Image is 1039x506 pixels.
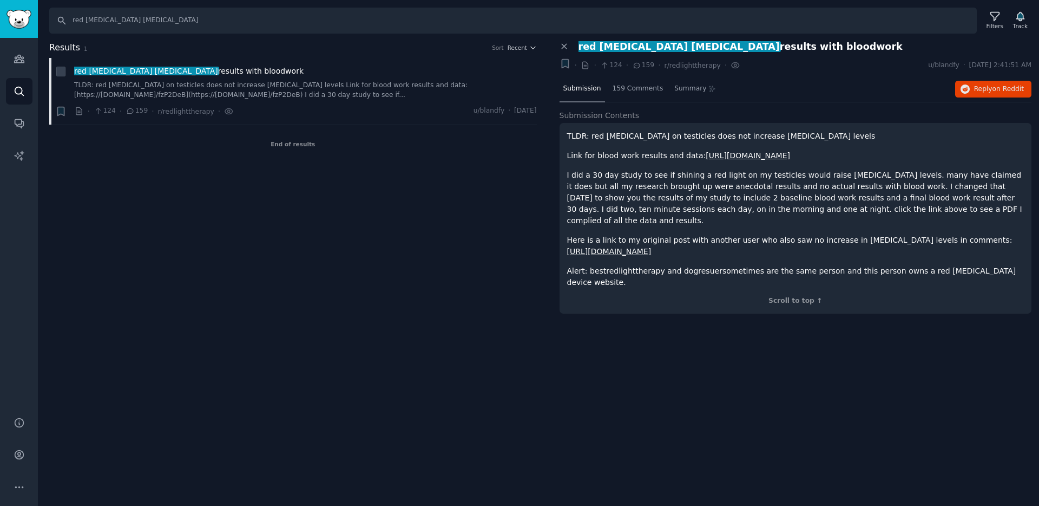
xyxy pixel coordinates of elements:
[508,44,527,51] span: Recent
[1009,9,1031,32] button: Track
[560,110,640,121] span: Submission Contents
[963,61,965,70] span: ·
[73,67,219,75] span: red [MEDICAL_DATA] [MEDICAL_DATA]
[955,81,1031,98] button: Replyon Reddit
[600,61,622,70] span: 124
[49,8,977,34] input: Search Keyword
[474,106,504,116] span: u/blandfy
[492,44,504,51] div: Sort
[578,41,903,53] span: results with bloodwork
[665,62,721,69] span: r/redlighttherapy
[508,106,510,116] span: ·
[158,108,214,115] span: r/redlighttherapy
[613,84,663,94] span: 159 Comments
[567,235,1024,257] p: Here is a link to my original post with another user who also saw no increase in [MEDICAL_DATA] l...
[567,150,1024,161] p: Link for blood work results and data:
[74,81,537,100] a: TLDR: red [MEDICAL_DATA] on testicles does not increase [MEDICAL_DATA] levels Link for blood work...
[577,41,781,52] span: red [MEDICAL_DATA] [MEDICAL_DATA]
[632,61,654,70] span: 159
[74,66,304,77] span: results with bloodwork
[88,106,90,117] span: ·
[974,85,1024,94] span: Reply
[218,106,220,117] span: ·
[120,106,122,117] span: ·
[84,46,88,52] span: 1
[706,151,790,160] a: [URL][DOMAIN_NAME]
[725,60,727,71] span: ·
[992,85,1024,93] span: on Reddit
[567,296,1024,306] div: Scroll to top ↑
[94,106,116,116] span: 124
[508,44,537,51] button: Recent
[567,170,1024,226] p: I did a 30 day study to see if shining a red light on my testicles would raise [MEDICAL_DATA] lev...
[126,106,148,116] span: 159
[567,247,652,256] a: [URL][DOMAIN_NAME]
[6,10,31,29] img: GummySearch logo
[969,61,1031,70] span: [DATE] 2:41:51 AM
[49,41,80,55] span: Results
[152,106,154,117] span: ·
[626,60,628,71] span: ·
[514,106,536,116] span: [DATE]
[74,66,304,77] a: red [MEDICAL_DATA] [MEDICAL_DATA]results with bloodwork
[658,60,660,71] span: ·
[567,265,1024,288] p: Alert: bestredlighttherapy and dogresuersometimes are the same person and this person owns a red ...
[1013,22,1028,30] div: Track
[674,84,706,94] span: Summary
[928,61,959,70] span: u/blandfy
[575,60,577,71] span: ·
[567,131,1024,142] p: TLDR: red [MEDICAL_DATA] on testicles does not increase [MEDICAL_DATA] levels
[594,60,596,71] span: ·
[987,22,1003,30] div: Filters
[49,125,537,163] div: End of results
[563,84,601,94] span: Submission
